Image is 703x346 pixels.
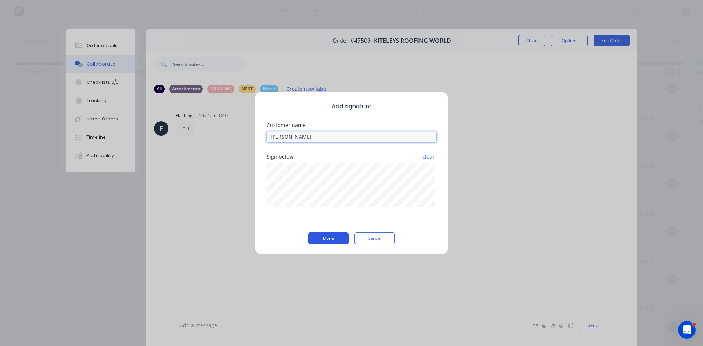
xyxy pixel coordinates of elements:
[678,321,696,339] iframe: Intercom live chat
[267,131,436,142] input: Enter customer name
[308,232,349,244] button: Done
[422,150,435,163] button: clear
[267,102,436,111] span: Add signature
[267,154,436,159] div: Sign below
[267,123,436,128] div: Customer name
[354,232,395,244] button: Cancel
